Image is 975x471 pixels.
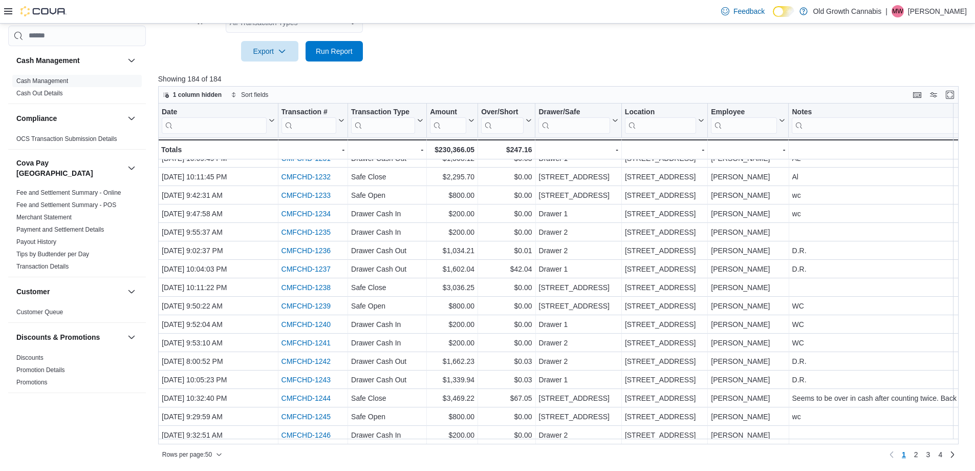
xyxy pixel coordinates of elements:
[481,281,532,294] div: $0.00
[944,89,956,101] button: Enter fullscreen
[711,355,785,367] div: [PERSON_NAME]
[316,46,353,56] span: Run Report
[538,300,618,312] div: [STREET_ADDRESS]
[711,171,785,183] div: [PERSON_NAME]
[481,244,532,257] div: $0.01
[430,300,474,312] div: $800.00
[8,306,146,322] div: Customer
[946,448,959,461] a: Next page
[16,135,117,142] a: OCS Transaction Submission Details
[625,226,704,238] div: [STREET_ADDRESS]
[481,108,524,117] div: Over/Short
[430,281,474,294] div: $3,036.25
[481,108,524,134] div: Over/Short
[911,89,923,101] button: Keyboard shortcuts
[625,208,704,220] div: [STREET_ADDRESS]
[162,171,275,183] div: [DATE] 10:11:45 PM
[351,355,423,367] div: Drawer Cash Out
[16,366,65,374] a: Promotion Details
[281,108,344,134] button: Transaction #
[885,5,887,17] p: |
[351,108,415,134] div: Transaction Type
[281,265,330,273] a: CMFCHD-1237
[162,108,267,134] div: Date
[16,189,121,197] span: Fee and Settlement Summary - Online
[351,429,423,441] div: Drawer Cash In
[481,318,532,331] div: $0.00
[625,355,704,367] div: [STREET_ADDRESS]
[16,309,63,316] a: Customer Queue
[162,450,212,459] span: Rows per page : 50
[16,201,116,209] a: Fee and Settlement Summary - POS
[16,226,104,233] a: Payment and Settlement Details
[16,286,123,297] button: Customer
[538,208,618,220] div: Drawer 1
[711,189,785,201] div: [PERSON_NAME]
[430,337,474,349] div: $200.00
[162,318,275,331] div: [DATE] 9:52:04 AM
[938,449,942,460] span: 4
[281,302,330,310] a: CMFCHD-1239
[481,374,532,386] div: $0.03
[430,226,474,238] div: $200.00
[538,411,618,423] div: [STREET_ADDRESS]
[351,108,423,134] button: Transaction Type
[481,171,532,183] div: $0.00
[16,238,56,246] span: Payout History
[430,171,474,183] div: $2,295.70
[711,208,785,220] div: [PERSON_NAME]
[927,89,940,101] button: Display options
[281,154,330,162] a: CMFCHD-1231
[430,189,474,201] div: $800.00
[538,263,618,275] div: Drawer 1
[430,108,466,134] div: Amount
[351,392,423,404] div: Safe Close
[162,108,275,134] button: Date
[430,392,474,404] div: $3,469.22
[306,41,363,62] button: Run Report
[430,244,474,257] div: $1,034.21
[16,308,63,316] span: Customer Queue
[16,262,69,271] span: Transaction Details
[711,226,785,238] div: [PERSON_NAME]
[281,376,330,384] a: CMFCHD-1243
[351,411,423,423] div: Safe Open
[16,286,50,297] h3: Customer
[538,392,618,404] div: [STREET_ADDRESS]
[16,251,89,258] a: Tips by Budtender per Day
[430,263,474,275] div: $1,602.04
[625,411,704,423] div: [STREET_ADDRESS]
[711,244,785,257] div: [PERSON_NAME]
[281,108,336,134] div: Transaction # URL
[711,374,785,386] div: [PERSON_NAME]
[162,374,275,386] div: [DATE] 10:05:23 PM
[711,108,777,134] div: Employee
[711,281,785,294] div: [PERSON_NAME]
[625,337,704,349] div: [STREET_ADDRESS]
[16,226,104,234] span: Payment and Settlement Details
[162,244,275,257] div: [DATE] 9:02:37 PM
[481,226,532,238] div: $0.00
[481,300,532,312] div: $0.00
[16,77,68,85] span: Cash Management
[481,411,532,423] div: $0.00
[430,429,474,441] div: $200.00
[625,244,704,257] div: [STREET_ADDRESS]
[281,357,330,365] a: CMFCHD-1242
[351,171,423,183] div: Safe Close
[158,74,967,84] p: Showing 184 of 184
[625,429,704,441] div: [STREET_ADDRESS]
[351,300,423,312] div: Safe Open
[711,300,785,312] div: [PERSON_NAME]
[625,392,704,404] div: [STREET_ADDRESS]
[162,300,275,312] div: [DATE] 9:50:22 AM
[16,55,123,66] button: Cash Management
[162,337,275,349] div: [DATE] 9:53:10 AM
[281,413,330,421] a: CMFCHD-1245
[538,318,618,331] div: Drawer 1
[625,108,696,134] div: Location
[351,208,423,220] div: Drawer Cash In
[902,449,906,460] span: 1
[481,108,532,134] button: Over/Short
